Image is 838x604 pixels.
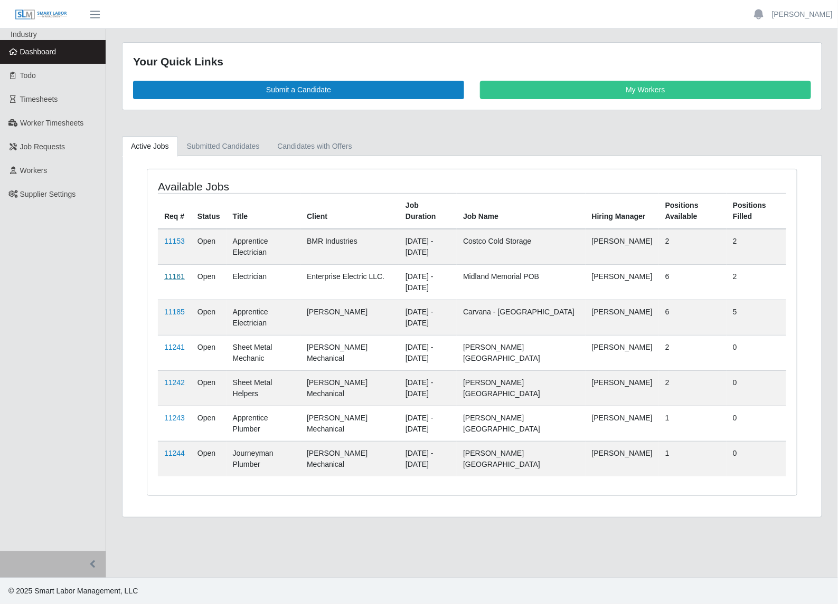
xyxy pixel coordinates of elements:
span: Worker Timesheets [20,119,83,127]
td: Carvana - [GEOGRAPHIC_DATA] [457,300,585,335]
td: Open [191,441,227,476]
td: Costco Cold Storage [457,229,585,265]
span: Todo [20,71,36,80]
a: 11185 [164,308,185,316]
a: 11153 [164,237,185,245]
a: Active Jobs [122,136,178,157]
td: [DATE] - [DATE] [399,406,457,441]
a: 11161 [164,272,185,281]
td: BMR Industries [300,229,399,265]
td: [PERSON_NAME] [300,300,399,335]
td: [DATE] - [DATE] [399,441,457,476]
td: [PERSON_NAME] Mechanical [300,441,399,476]
td: [DATE] - [DATE] [399,370,457,406]
td: [PERSON_NAME] [586,335,659,370]
th: Status [191,193,227,229]
td: Open [191,300,227,335]
a: [PERSON_NAME] [772,9,833,20]
th: Job Duration [399,193,457,229]
h4: Available Jobs [158,180,410,193]
td: Apprentice Electrician [227,229,300,265]
td: [PERSON_NAME] Mechanical [300,335,399,370]
span: Supplier Settings [20,190,76,198]
span: Timesheets [20,95,58,103]
td: 1 [659,406,727,441]
td: [PERSON_NAME] [586,441,659,476]
a: 11243 [164,414,185,422]
td: [PERSON_NAME][GEOGRAPHIC_DATA] [457,441,585,476]
div: Your Quick Links [133,53,811,70]
td: [PERSON_NAME] [586,300,659,335]
span: © 2025 Smart Labor Management, LLC [8,587,138,595]
td: Open [191,229,227,265]
td: [DATE] - [DATE] [399,300,457,335]
td: [PERSON_NAME][GEOGRAPHIC_DATA] [457,406,585,441]
td: 0 [727,406,786,441]
td: Open [191,335,227,370]
td: [PERSON_NAME] [586,406,659,441]
td: Open [191,406,227,441]
a: 11244 [164,449,185,457]
td: 2 [659,370,727,406]
td: [DATE] - [DATE] [399,264,457,300]
th: Title [227,193,300,229]
td: [DATE] - [DATE] [399,335,457,370]
td: Enterprise Electric LLC. [300,264,399,300]
td: [PERSON_NAME] [586,229,659,265]
th: Req # [158,193,191,229]
td: 2 [727,264,786,300]
th: Positions Available [659,193,727,229]
td: Open [191,370,227,406]
span: Dashboard [20,47,57,56]
img: SLM Logo [15,9,68,21]
a: My Workers [480,81,811,99]
td: 6 [659,300,727,335]
a: Submitted Candidates [178,136,269,157]
td: 2 [727,229,786,265]
a: 11241 [164,343,185,351]
span: Job Requests [20,142,65,151]
td: Midland Memorial POB [457,264,585,300]
a: Submit a Candidate [133,81,464,99]
a: 11242 [164,378,185,387]
td: 0 [727,441,786,476]
span: Workers [20,166,48,175]
td: Open [191,264,227,300]
td: 5 [727,300,786,335]
td: 1 [659,441,727,476]
td: Apprentice Plumber [227,406,300,441]
span: Industry [11,30,37,39]
td: 2 [659,335,727,370]
td: [PERSON_NAME] Mechanical [300,406,399,441]
td: 0 [727,370,786,406]
td: [PERSON_NAME][GEOGRAPHIC_DATA] [457,335,585,370]
td: Electrician [227,264,300,300]
td: [PERSON_NAME][GEOGRAPHIC_DATA] [457,370,585,406]
td: 6 [659,264,727,300]
td: 2 [659,229,727,265]
td: [DATE] - [DATE] [399,229,457,265]
th: Client [300,193,399,229]
td: Sheet Metal Helpers [227,370,300,406]
a: Candidates with Offers [268,136,361,157]
th: Hiring Manager [586,193,659,229]
td: Sheet Metal Mechanic [227,335,300,370]
td: [PERSON_NAME] [586,370,659,406]
td: [PERSON_NAME] [586,264,659,300]
td: [PERSON_NAME] Mechanical [300,370,399,406]
td: Journeyman Plumber [227,441,300,476]
td: 0 [727,335,786,370]
th: Positions Filled [727,193,786,229]
td: Apprentice Electrician [227,300,300,335]
th: Job Name [457,193,585,229]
